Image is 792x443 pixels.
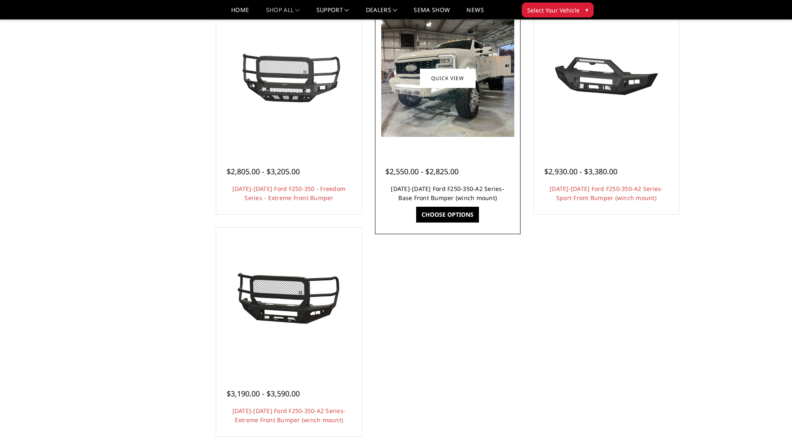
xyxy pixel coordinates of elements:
[231,7,249,19] a: Home
[420,69,476,88] a: Quick view
[391,185,504,202] a: [DATE]-[DATE] Ford F250-350-A2 Series-Base Front Bumper (winch mount)
[385,166,459,176] span: $2,550.00 - $2,825.00
[266,7,300,19] a: shop all
[522,2,594,17] button: Select Your Vehicle
[222,270,355,331] img: 2023-2025 Ford F250-350-A2 Series-Extreme Front Bumper (winch mount)
[381,20,514,137] img: 2023-2025 Ford F250-350-A2 Series-Base Front Bumper (winch mount)
[227,166,300,176] span: $2,805.00 - $3,205.00
[585,5,588,14] span: ▾
[527,6,580,15] span: Select Your Vehicle
[377,7,518,149] a: 2023-2025 Ford F250-350-A2 Series-Base Front Bumper (winch mount) 2023-2025 Ford F250-350-A2 Seri...
[416,207,479,223] a: Choose Options
[366,7,397,19] a: Dealers
[316,7,349,19] a: Support
[414,7,450,19] a: SEMA Show
[536,7,677,149] a: 2023-2025 Ford F250-350-A2 Series-Sport Front Bumper (winch mount) 2023-2025 Ford F250-350-A2 Ser...
[218,230,360,371] a: 2023-2025 Ford F250-350-A2 Series-Extreme Front Bumper (winch mount) 2023-2025 Ford F250-350-A2 S...
[232,407,346,424] a: [DATE]-[DATE] Ford F250-350-A2 Series-Extreme Front Bumper (winch mount)
[550,185,663,202] a: [DATE]-[DATE] Ford F250-350-A2 Series-Sport Front Bumper (winch mount)
[466,7,484,19] a: News
[232,185,345,202] a: [DATE]-[DATE] Ford F250-350 - Freedom Series - Extreme Front Bumper
[227,389,300,398] span: $3,190.00 - $3,590.00
[218,7,360,149] a: 2023-2025 Ford F250-350 - Freedom Series - Extreme Front Bumper 2023-2025 Ford F250-350 - Freedom...
[544,166,617,176] span: $2,930.00 - $3,380.00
